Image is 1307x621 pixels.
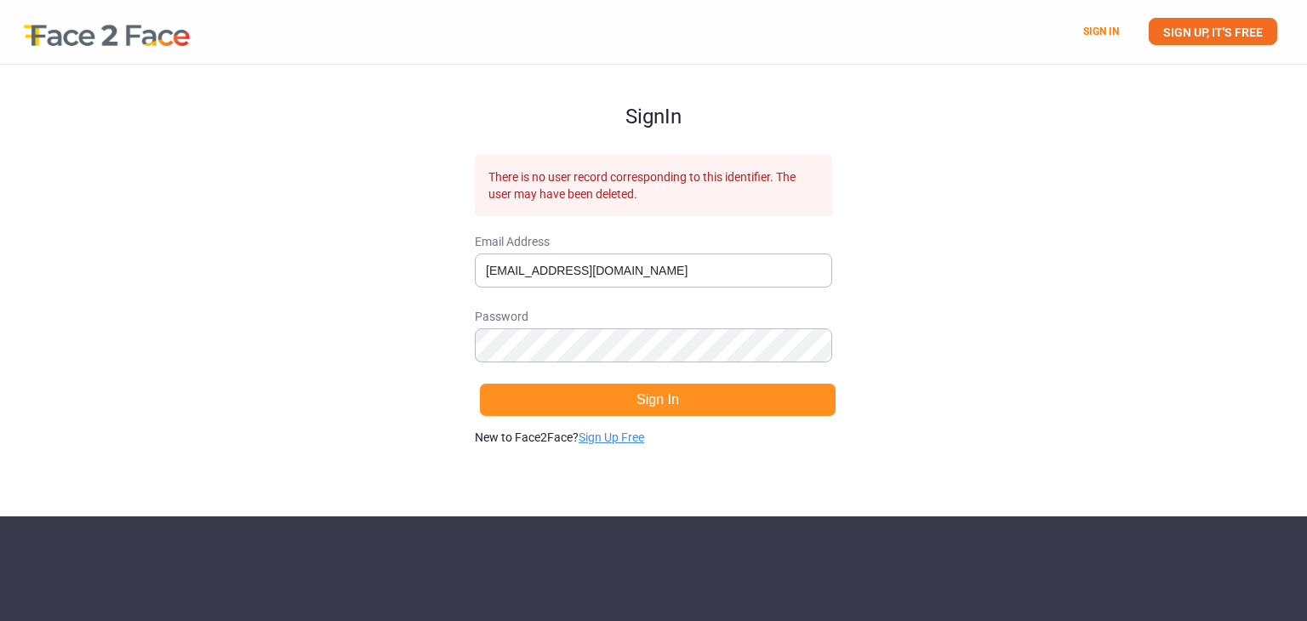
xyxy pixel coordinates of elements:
input: Email Address [475,254,832,288]
input: Password [475,328,832,362]
span: Email Address [475,233,832,250]
a: SIGN UP, IT'S FREE [1149,18,1277,45]
h1: Sign In [475,65,832,128]
a: Sign Up Free [579,430,644,444]
button: Sign In [479,383,836,417]
a: SIGN IN [1083,26,1119,37]
span: Password [475,308,832,325]
p: New to Face2Face? [475,429,832,446]
div: There is no user record corresponding to this identifier. The user may have been deleted. [475,155,832,216]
